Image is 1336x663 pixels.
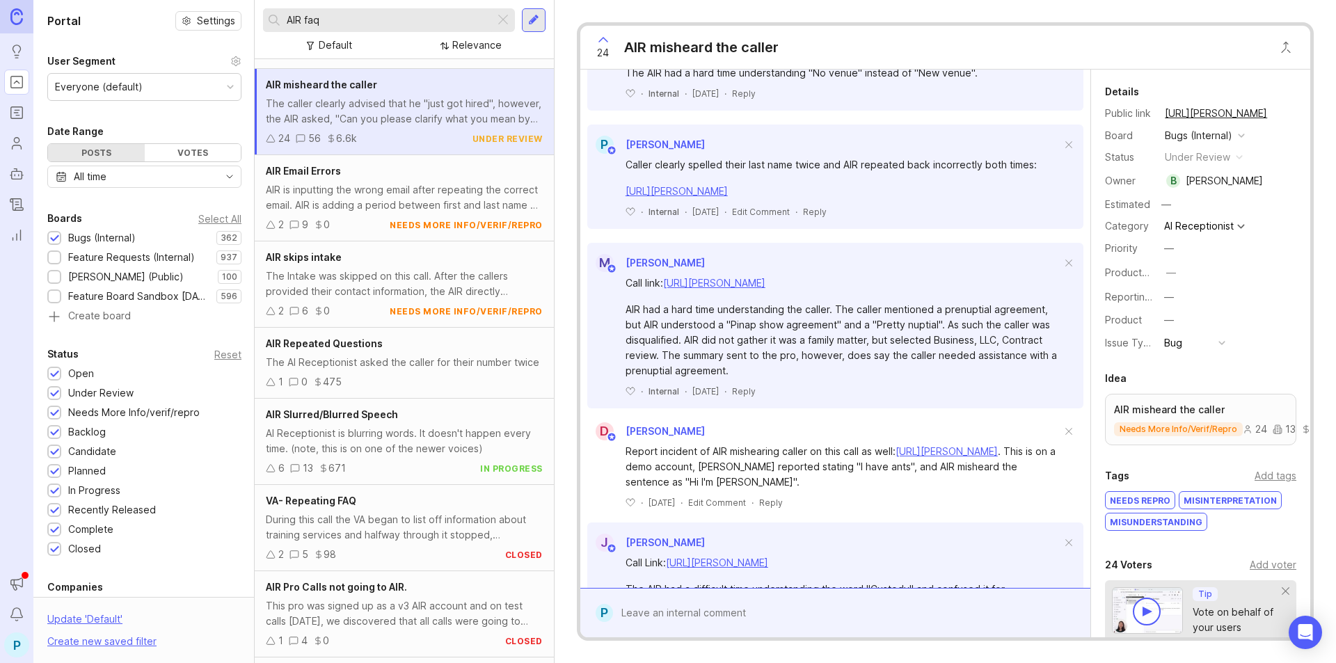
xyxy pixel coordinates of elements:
[663,277,765,289] a: [URL][PERSON_NAME]
[649,497,675,508] time: [DATE]
[324,217,330,232] div: 0
[505,635,543,647] div: closed
[896,445,998,457] a: [URL][PERSON_NAME]
[302,303,308,319] div: 6
[278,633,283,648] div: 1
[1105,128,1154,143] div: Board
[596,136,614,154] div: P
[1105,468,1129,484] div: Tags
[323,374,342,390] div: 475
[452,38,502,53] div: Relevance
[1272,33,1300,61] button: Close button
[1105,337,1156,349] label: Issue Type
[1273,424,1296,434] div: 13
[1105,394,1296,445] a: AIR misheard the callerneeds more info/verif/repro24136.6k
[68,444,116,459] div: Candidate
[1179,492,1281,509] div: misinterpretation
[278,131,290,146] div: 24
[759,497,783,509] div: Reply
[1198,589,1212,600] p: Tip
[685,88,687,99] div: ·
[324,547,336,562] div: 98
[255,69,554,155] a: AIR misheard the callerThe caller clearly advised that he "just got hired", however, the AIR aske...
[47,311,241,323] a: Create board
[145,144,241,161] div: Votes
[301,374,308,390] div: 0
[175,11,241,31] button: Settings
[1105,314,1142,326] label: Product
[4,100,29,125] a: Roadmaps
[472,133,543,145] div: under review
[287,13,489,28] input: Search...
[68,269,184,285] div: [PERSON_NAME] (Public)
[218,171,241,182] svg: toggle icon
[1289,616,1322,649] div: Open Intercom Messenger
[336,131,357,146] div: 6.6k
[626,444,1061,490] div: Report incident of AIR mishearing caller on this call as well: . This is on a demo account, [PERS...
[1161,104,1271,122] a: [URL][PERSON_NAME]
[278,217,284,232] div: 2
[649,206,679,218] div: Internal
[626,302,1061,378] div: AIR had a hard time understanding the caller. The caller mentioned a prenuptial agreement, but AI...
[626,275,1061,291] div: Call link:
[1105,242,1138,254] label: Priority
[641,206,643,218] div: ·
[302,217,308,232] div: 9
[732,206,790,218] div: Edit Comment
[266,581,407,593] span: AIR Pro Calls not going to AIR.
[214,351,241,358] div: Reset
[4,632,29,657] button: P
[266,598,543,629] div: This pro was signed up as a v3 AIR account and on test calls [DATE], we discovered that all calls...
[505,549,543,561] div: closed
[390,305,543,317] div: needs more info/verif/repro
[4,131,29,156] a: Users
[255,571,554,657] a: AIR Pro Calls not going to AIR.This pro was signed up as a v3 AIR account and on test calls [DATE...
[221,232,237,243] p: 362
[68,483,120,498] div: In Progress
[266,79,377,90] span: AIR misheard the caller
[795,206,797,218] div: ·
[751,497,754,509] div: ·
[68,522,113,537] div: Complete
[47,210,82,227] div: Boards
[1106,492,1175,509] div: NEEDS REPRO
[4,602,29,627] button: Notifications
[74,169,106,184] div: All time
[68,424,106,440] div: Backlog
[266,269,543,299] div: The Intake was skipped on this call. After the callers provided their contact information, the AI...
[266,426,543,456] div: AI Receptionist is blurring words. It doesn't happen every time. (note, this is on one of the new...
[685,206,687,218] div: ·
[1166,174,1180,188] div: B
[68,541,101,557] div: Closed
[68,463,106,479] div: Planned
[1243,424,1267,434] div: 24
[626,185,728,197] a: [URL][PERSON_NAME]
[266,495,356,506] span: VA- Repeating FAQ
[681,497,683,509] div: ·
[4,223,29,248] a: Reporting
[596,422,614,440] div: D
[47,634,157,649] div: Create new saved filter
[1193,605,1282,635] div: Vote on behalf of your users
[626,582,1061,628] div: The AIR had a difficult time understanding the word "Custody" and confused it for "Company." This...
[47,579,103,596] div: Companies
[47,123,104,140] div: Date Range
[328,461,346,476] div: 671
[68,502,156,518] div: Recently Released
[649,88,679,99] div: Internal
[1164,335,1182,351] div: Bug
[10,8,23,24] img: Canny Home
[597,45,609,61] span: 24
[1166,265,1176,280] div: —
[198,215,241,223] div: Select All
[1186,173,1263,189] div: [PERSON_NAME]
[803,206,827,218] div: Reply
[319,38,352,53] div: Default
[626,138,705,150] span: [PERSON_NAME]
[324,303,330,319] div: 0
[626,536,705,548] span: [PERSON_NAME]
[4,161,29,186] a: Autopilot
[266,165,341,177] span: AIR Email Errors
[692,386,719,397] time: [DATE]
